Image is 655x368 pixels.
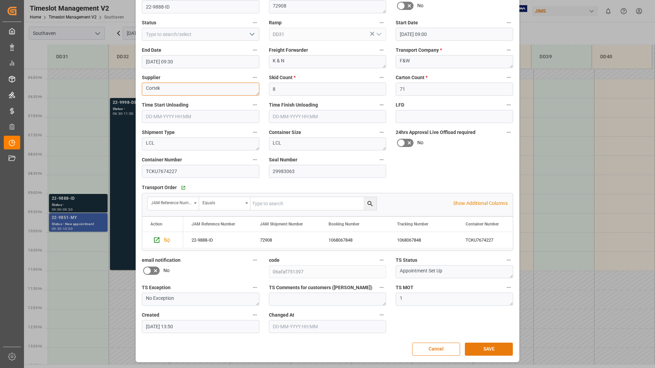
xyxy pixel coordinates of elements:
[142,184,177,191] span: Transport Order
[396,293,513,306] textarea: 1
[329,222,359,226] span: Booking Number
[466,222,499,226] span: Container Number
[142,232,183,248] div: Press SPACE to select this row.
[504,128,513,137] button: 24hrs Approval Live Offload required
[250,100,259,109] button: Time Start Unloading
[250,155,259,164] button: Container Number
[504,256,513,265] button: TS Status
[142,110,259,123] input: DD-MM-YYYY HH:MM
[504,283,513,292] button: TS MOT
[142,83,259,96] textarea: Cortek
[250,283,259,292] button: TS Exception
[142,28,259,41] input: Type to search/select
[269,74,296,81] span: Skid Count
[142,284,171,291] span: TS Exception
[252,232,320,248] div: 72908
[377,155,386,164] button: Seal Number
[389,232,457,248] div: 1068067848
[163,267,170,274] span: No
[396,101,404,109] span: LFD
[250,310,259,319] button: Created
[377,310,386,319] button: Changed At
[250,18,259,27] button: Status
[142,47,161,54] span: End Date
[142,129,175,136] span: Shipment Type
[202,198,243,206] div: Equals
[377,73,386,82] button: Skid Count *
[373,29,384,40] button: open menu
[250,256,259,265] button: email notification
[412,343,460,356] button: Cancel
[504,46,513,54] button: Transport Company *
[269,19,282,26] span: Ramp
[151,198,191,206] div: JAM Reference Number
[269,0,386,13] textarea: 72908
[377,100,386,109] button: Time Finish Unloading
[396,74,428,81] span: Carton Count
[183,232,252,248] div: 22-9888-ID
[199,197,250,210] button: open menu
[150,222,162,226] div: Action
[504,100,513,109] button: LFD
[269,28,386,41] input: Type to search/select
[377,283,386,292] button: TS Comments for customers ([PERSON_NAME])
[396,47,442,54] span: Transport Company
[250,46,259,54] button: End Date
[269,284,372,291] span: TS Comments for customers ([PERSON_NAME])
[142,74,160,81] span: Supplier
[142,101,188,109] span: Time Start Unloading
[142,55,259,68] input: DD-MM-YYYY HH:MM
[269,47,308,54] span: Freight Forwarder
[269,320,386,333] input: DD-MM-YYYY HH:MM
[269,110,386,123] input: DD-MM-YYYY HH:MM
[142,257,181,264] span: email notification
[269,156,297,163] span: Seal Number
[396,19,418,26] span: Start Date
[142,19,156,26] span: Status
[269,129,301,136] span: Container Size
[453,200,508,207] p: Show Additional Columns
[377,128,386,137] button: Container Size
[363,197,376,210] button: search button
[396,129,475,136] span: 24hrs Approval Live Offload required
[396,284,413,291] span: TS MOT
[377,46,386,54] button: Freight Forwarder
[396,55,513,68] textarea: F&W
[269,55,386,68] textarea: K & N
[260,222,303,226] span: JAM Shipment Number
[250,197,376,210] input: Type to search
[142,320,259,333] input: DD-MM-YYYY HH:MM
[320,232,389,248] div: 1068067848
[377,18,386,27] button: Ramp
[142,137,259,150] textarea: LCL
[504,73,513,82] button: Carton Count *
[417,139,423,146] span: No
[250,128,259,137] button: Shipment Type
[396,257,417,264] span: TS Status
[246,29,257,40] button: open menu
[397,222,428,226] span: Tracking Number
[250,73,259,82] button: Supplier
[504,18,513,27] button: Start Date
[396,28,513,41] input: DD-MM-YYYY HH:MM
[191,222,235,226] span: JAM Reference Number
[269,137,386,150] textarea: LCL
[269,311,294,319] span: Changed At
[142,293,259,306] textarea: No Exception
[465,343,513,356] button: SAVE
[142,311,159,319] span: Created
[457,232,526,248] div: TCKU7674227
[377,256,386,265] button: code
[269,257,280,264] span: code
[417,2,423,9] span: No
[396,265,513,278] textarea: Appointment Set Up
[269,101,318,109] span: Time Finish Unloading
[142,156,182,163] span: Container Number
[148,197,199,210] button: open menu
